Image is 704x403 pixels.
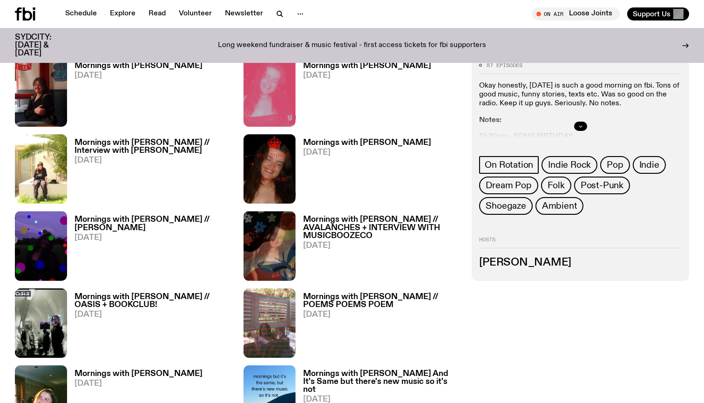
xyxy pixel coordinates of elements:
[104,7,141,20] a: Explore
[67,62,203,127] a: Mornings with [PERSON_NAME][DATE]
[303,293,461,309] h3: Mornings with [PERSON_NAME] // POEMS POEMS POEM
[303,149,431,157] span: [DATE]
[542,156,597,173] a: Indie Rock
[486,200,526,211] span: Shoegaze
[479,81,682,108] p: Okay honestly, [DATE] is such a good morning on fbi. Tons of good music, funny stories, texts etc...
[600,156,630,173] a: Pop
[479,237,682,248] h2: Hosts
[581,180,623,190] span: Post-Punk
[74,380,203,388] span: [DATE]
[303,72,431,80] span: [DATE]
[296,293,461,358] a: Mornings with [PERSON_NAME] // POEMS POEMS POEM[DATE]
[296,139,431,204] a: Mornings with [PERSON_NAME][DATE]
[67,216,232,280] a: Mornings with [PERSON_NAME] // [PERSON_NAME][DATE]
[303,311,461,319] span: [DATE]
[74,234,232,242] span: [DATE]
[303,139,431,147] h3: Mornings with [PERSON_NAME]
[541,176,571,194] a: Folk
[485,159,533,170] span: On Rotation
[479,156,539,173] a: On Rotation
[607,159,623,170] span: Pop
[532,7,620,20] button: On AirLoose Joints
[296,62,431,127] a: Mornings with [PERSON_NAME][DATE]
[303,242,461,250] span: [DATE]
[548,180,565,190] span: Folk
[67,139,232,204] a: Mornings with [PERSON_NAME] // Interview with [PERSON_NAME][DATE]
[74,72,203,80] span: [DATE]
[74,157,232,164] span: [DATE]
[542,200,577,211] span: Ambient
[15,34,74,57] h3: SYDCITY: [DATE] & [DATE]
[633,156,666,173] a: Indie
[219,7,269,20] a: Newsletter
[535,197,584,214] a: Ambient
[303,62,431,70] h3: Mornings with [PERSON_NAME]
[74,216,232,232] h3: Mornings with [PERSON_NAME] // [PERSON_NAME]
[487,62,522,68] span: 87 episodes
[296,216,461,280] a: Mornings with [PERSON_NAME] // AVALANCHES + INTERVIEW WITH MUSICBOOZECO[DATE]
[479,197,532,214] a: Shoegaze
[479,258,682,268] h3: [PERSON_NAME]
[218,41,486,50] p: Long weekend fundraiser & music festival - first access tickets for fbi supporters
[74,62,203,70] h3: Mornings with [PERSON_NAME]
[548,159,591,170] span: Indie Rock
[74,139,232,155] h3: Mornings with [PERSON_NAME] // Interview with [PERSON_NAME]
[60,7,102,20] a: Schedule
[574,176,630,194] a: Post-Punk
[486,180,531,190] span: Dream Pop
[143,7,171,20] a: Read
[633,10,670,18] span: Support Us
[74,370,203,378] h3: Mornings with [PERSON_NAME]
[74,293,232,309] h3: Mornings with [PERSON_NAME] // OASIS + BOOKCLUB!
[303,370,461,394] h3: Mornings with [PERSON_NAME] And It's Same but there's new music so it's not
[74,311,232,319] span: [DATE]
[639,159,659,170] span: Indie
[479,176,538,194] a: Dream Pop
[303,216,461,239] h3: Mornings with [PERSON_NAME] // AVALANCHES + INTERVIEW WITH MUSICBOOZECO
[627,7,689,20] button: Support Us
[67,293,232,358] a: Mornings with [PERSON_NAME] // OASIS + BOOKCLUB![DATE]
[173,7,217,20] a: Volunteer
